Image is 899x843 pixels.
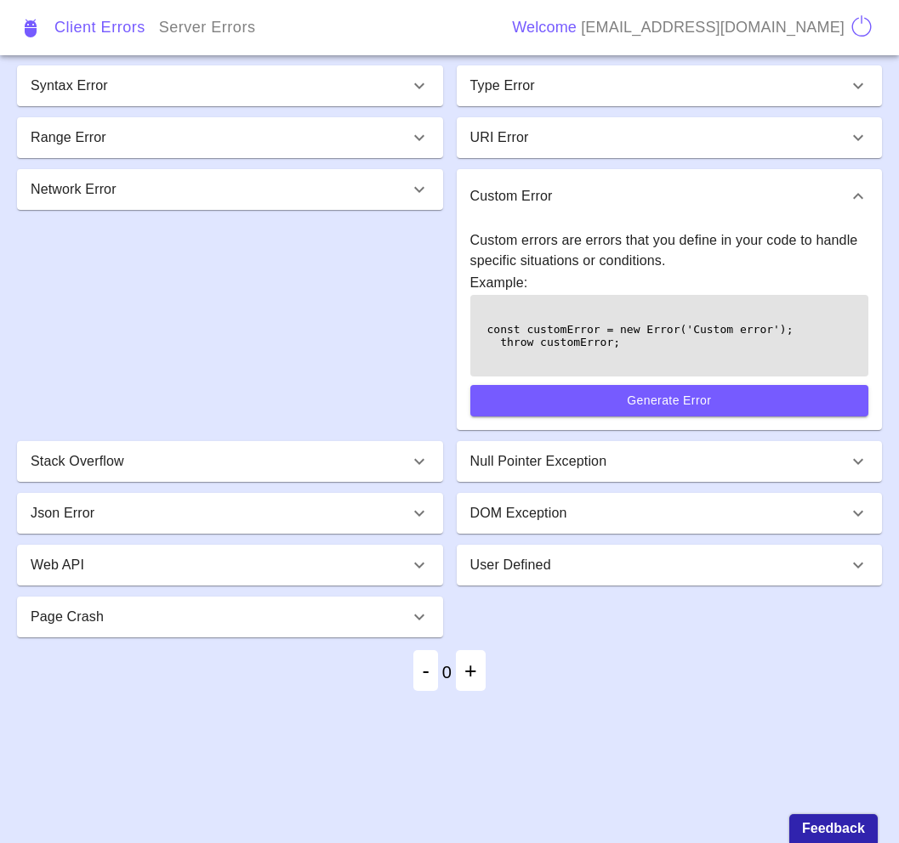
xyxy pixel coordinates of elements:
[17,441,443,482] div: Stack Overflow
[17,597,443,637] div: Page Crash
[413,650,437,691] span: -
[457,493,883,534] div: DOM Exception
[470,230,869,271] p: Custom errors are errors that you define in your code to handle specific situations or conditions.
[31,607,104,627] p: Page Crash
[457,65,883,106] div: Type Error
[31,451,124,472] p: Stack Overflow
[31,76,108,96] p: Syntax Error
[17,65,443,106] div: Syntax Error
[470,555,551,575] p: User Defined
[442,663,452,682] span: 0
[577,16,845,39] p: [EMAIL_ADDRESS][DOMAIN_NAME]
[781,809,886,843] iframe: Ybug feedback widget
[456,650,486,691] span: +
[457,117,883,158] div: URI Error
[457,441,883,482] div: Null Pointer Exception
[17,117,443,158] div: Range Error
[470,186,553,207] p: Custom Error
[17,493,443,534] div: Json Error
[470,503,567,523] p: DOM Exception
[457,223,883,430] div: Custom Error
[470,127,529,148] p: URI Error
[470,451,607,472] p: Null Pointer Exception
[512,16,577,39] p: Welcome
[487,323,794,348] pre: const customError = new Error('Custom error'); throw customError;
[31,503,94,523] p: Json Error
[457,169,883,223] div: Custom Error
[470,271,869,295] h6: Example:
[17,545,443,586] div: Web API
[31,127,106,148] p: Range Error
[470,76,535,96] p: Type Error
[470,385,869,416] button: Generate Error
[31,179,117,200] p: Network Error
[17,169,443,210] div: Network Error
[457,545,883,586] div: User Defined
[31,555,84,575] p: Web API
